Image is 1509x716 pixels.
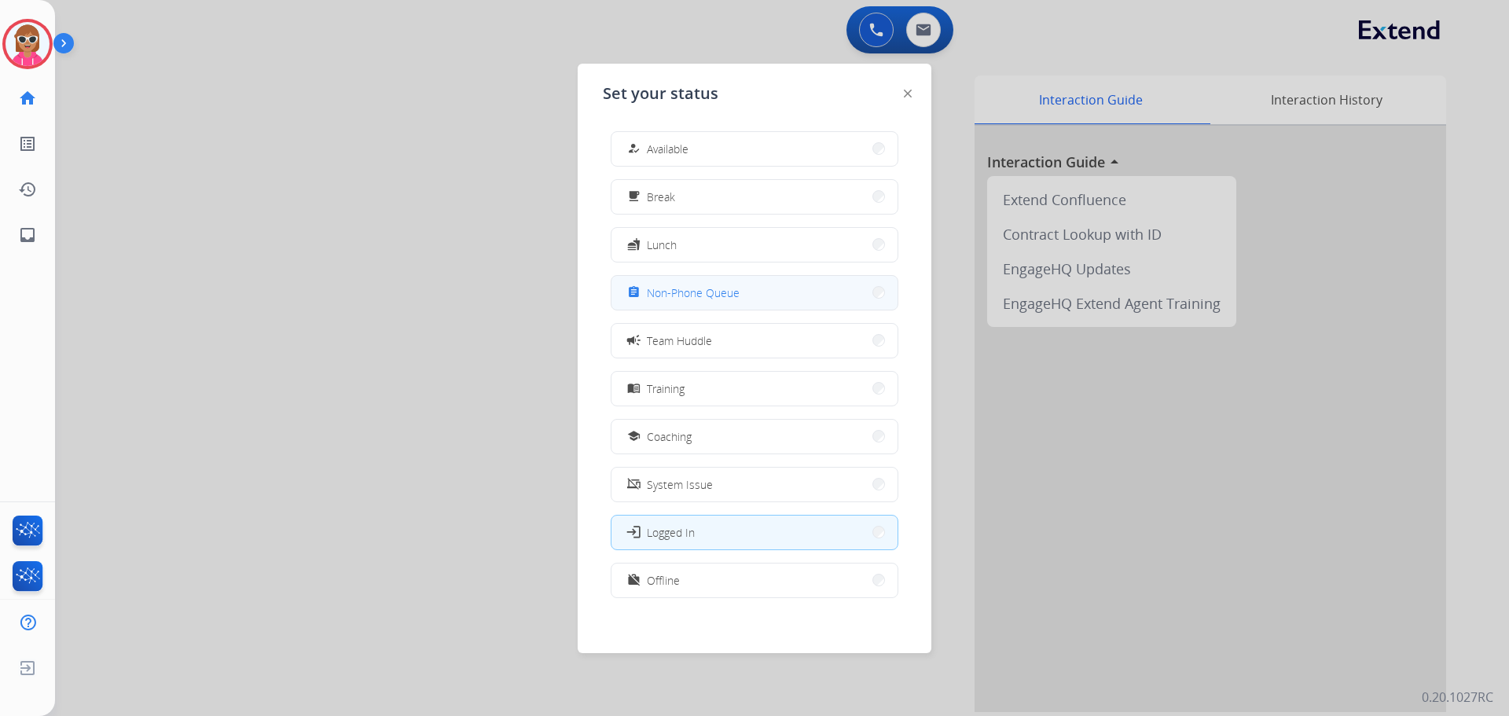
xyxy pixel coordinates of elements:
[611,516,898,549] button: Logged In
[611,276,898,310] button: Non-Phone Queue
[611,324,898,358] button: Team Huddle
[611,132,898,166] button: Available
[647,572,680,589] span: Offline
[904,90,912,97] img: close-button
[626,524,641,540] mat-icon: login
[647,189,675,205] span: Break
[647,524,695,541] span: Logged In
[6,22,50,66] img: avatar
[647,476,713,493] span: System Issue
[18,226,37,244] mat-icon: inbox
[647,332,712,349] span: Team Huddle
[18,89,37,108] mat-icon: home
[626,332,641,348] mat-icon: campaign
[647,428,692,445] span: Coaching
[627,430,641,443] mat-icon: school
[611,372,898,406] button: Training
[627,574,641,587] mat-icon: work_off
[647,141,688,157] span: Available
[18,134,37,153] mat-icon: list_alt
[647,285,740,301] span: Non-Phone Queue
[647,380,685,397] span: Training
[603,83,718,105] span: Set your status
[611,180,898,214] button: Break
[611,468,898,501] button: System Issue
[627,478,641,491] mat-icon: phonelink_off
[627,190,641,204] mat-icon: free_breakfast
[627,286,641,299] mat-icon: assignment
[611,228,898,262] button: Lunch
[627,382,641,395] mat-icon: menu_book
[647,237,677,253] span: Lunch
[1422,688,1493,707] p: 0.20.1027RC
[18,180,37,199] mat-icon: history
[611,420,898,453] button: Coaching
[611,564,898,597] button: Offline
[627,238,641,252] mat-icon: fastfood
[627,142,641,156] mat-icon: how_to_reg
